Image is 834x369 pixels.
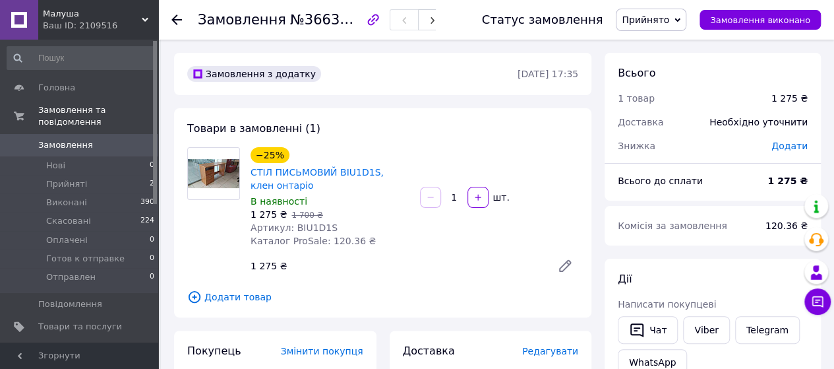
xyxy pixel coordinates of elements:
[187,345,241,357] span: Покупець
[187,290,578,304] span: Додати товар
[767,176,808,186] b: 1 275 ₴
[38,82,75,94] span: Головна
[618,316,678,344] button: Чат
[735,316,800,344] a: Telegram
[150,178,154,190] span: 2
[187,122,320,135] span: Товари в замовленні (1)
[618,220,727,231] span: Комісія за замовлення
[482,13,603,26] div: Статус замовлення
[251,196,307,207] span: В наявності
[46,253,125,265] span: Готов к отправке
[150,271,154,283] span: 0
[552,253,578,279] a: Редагувати
[46,178,87,190] span: Прийняті
[765,220,808,231] span: 120.36 ₴
[251,236,376,246] span: Каталог ProSale: 120.36 ₴
[771,92,808,105] div: 1 275 ₴
[251,209,287,220] span: 1 275 ₴
[198,12,286,28] span: Замовлення
[710,15,810,25] span: Замовлення виконано
[701,108,816,137] div: Необхідно уточнити
[140,197,154,209] span: 390
[150,234,154,246] span: 0
[804,288,831,315] button: Чат з покупцем
[622,15,669,25] span: Прийнято
[700,10,821,30] button: Замовлення виконано
[251,147,289,163] div: −25%
[43,20,158,32] div: Ваш ID: 2109516
[618,273,632,285] span: Дії
[618,93,655,104] span: 1 товар
[618,117,663,127] span: Доставка
[490,191,511,204] div: шт.
[187,66,321,82] div: Замовлення з додатку
[46,271,96,283] span: Отправлен
[38,104,158,128] span: Замовлення та повідомлення
[46,234,88,246] span: Оплачені
[618,67,655,79] span: Всього
[403,345,455,357] span: Доставка
[518,69,578,79] time: [DATE] 17:35
[618,141,655,151] span: Знижка
[46,160,65,172] span: Нові
[771,141,808,151] span: Додати
[43,8,142,20] span: Малуша
[188,159,239,188] img: СТІЛ ПИСЬМОВИЙ BIU1D1S, клен онтаріо
[290,11,384,28] span: №366336316
[46,197,87,209] span: Виконані
[38,321,122,333] span: Товари та послуги
[38,298,102,310] span: Повідомлення
[245,257,547,275] div: 1 275 ₴
[618,299,716,310] span: Написати покупцеві
[140,215,154,227] span: 224
[683,316,729,344] a: Viber
[251,222,338,233] span: Артикул: BIU1D1S
[171,13,182,26] div: Повернутися назад
[38,139,93,151] span: Замовлення
[46,215,91,227] span: Скасовані
[7,46,156,70] input: Пошук
[291,211,322,220] span: 1 700 ₴
[281,346,363,356] span: Змінити покупця
[251,167,384,191] a: СТІЛ ПИСЬМОВИЙ BIU1D1S, клен онтаріо
[150,253,154,265] span: 0
[150,160,154,172] span: 0
[522,346,578,356] span: Редагувати
[618,176,703,186] span: Всього до сплати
